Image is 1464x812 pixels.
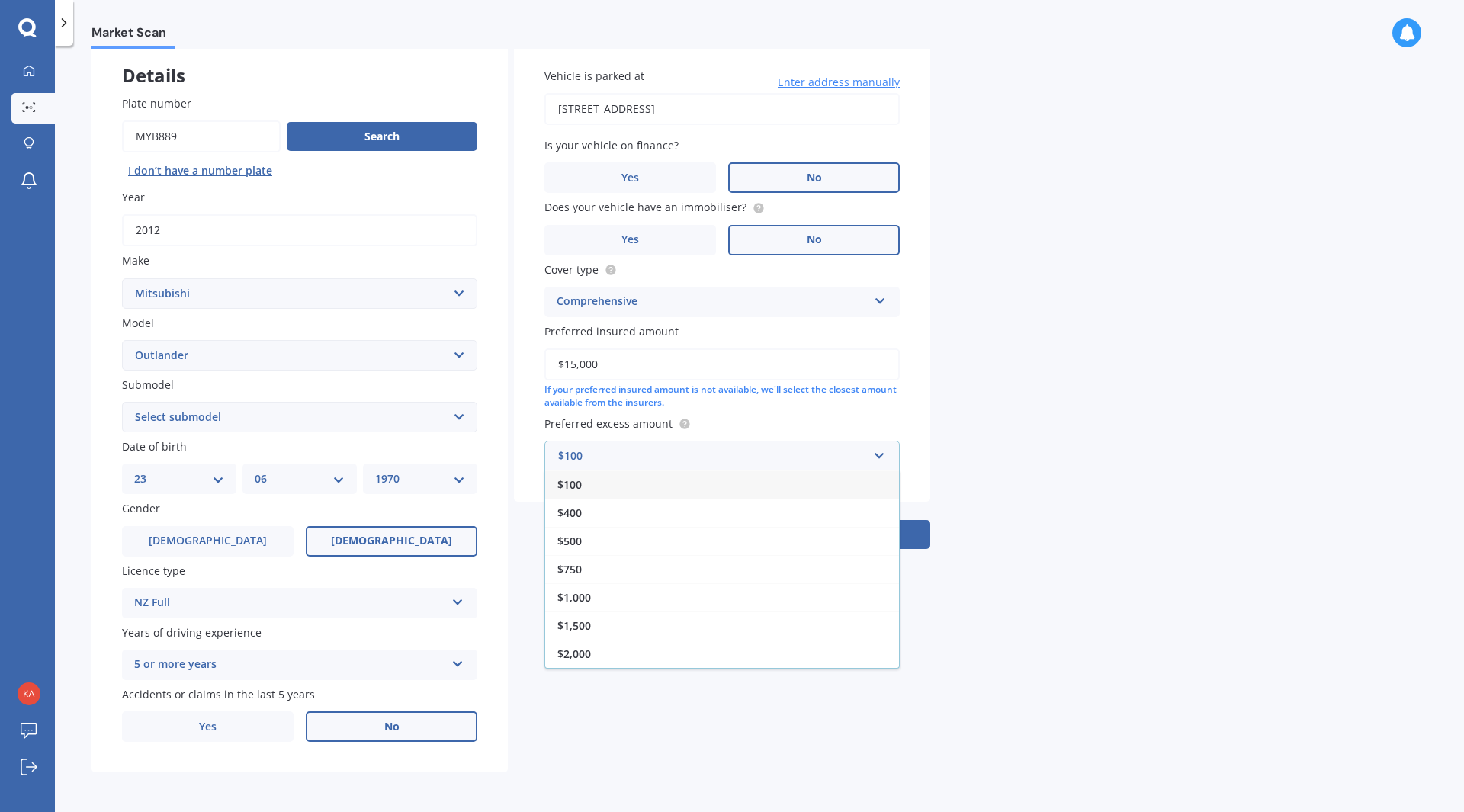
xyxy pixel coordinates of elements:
[122,120,281,152] input: Enter plate number
[778,75,900,90] span: Enter address manually
[134,656,445,674] div: 5 or more years
[807,233,822,246] span: No
[134,594,445,612] div: NZ Full
[557,293,868,311] div: Comprehensive
[91,37,508,83] div: Details
[331,534,452,547] span: [DEMOGRAPHIC_DATA]
[557,505,582,520] span: $400
[122,563,185,578] span: Licence type
[122,439,187,454] span: Date of birth
[557,562,582,576] span: $750
[557,477,582,492] span: $100
[199,721,217,733] span: Yes
[122,502,160,516] span: Gender
[122,687,315,701] span: Accidents or claims in the last 5 years
[544,69,644,83] span: Vehicle is parked at
[557,590,591,605] span: $1,000
[122,159,278,183] button: I don’t have a number plate
[557,647,591,661] span: $2,000
[544,93,900,125] input: Enter address
[149,534,267,547] span: [DEMOGRAPHIC_DATA]
[544,262,599,277] span: Cover type
[544,324,679,339] span: Preferred insured amount
[122,316,154,330] span: Model
[18,682,40,705] img: 625a40793f779df530ca5b40c14c0369
[122,96,191,111] span: Plate number
[91,25,175,46] span: Market Scan
[544,384,900,409] div: If your preferred insured amount is not available, we'll select the closest amount available from...
[557,534,582,548] span: $500
[544,416,673,431] span: Preferred excess amount
[544,348,900,380] input: Enter amount
[384,721,400,733] span: No
[122,190,145,204] span: Year
[122,377,174,392] span: Submodel
[621,172,639,185] span: Yes
[122,214,477,246] input: YYYY
[621,233,639,246] span: Yes
[122,625,262,640] span: Years of driving experience
[807,172,822,185] span: No
[557,618,591,633] span: $1,500
[122,254,149,268] span: Make
[544,201,746,215] span: Does your vehicle have an immobiliser?
[544,138,679,152] span: Is your vehicle on finance?
[287,122,477,151] button: Search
